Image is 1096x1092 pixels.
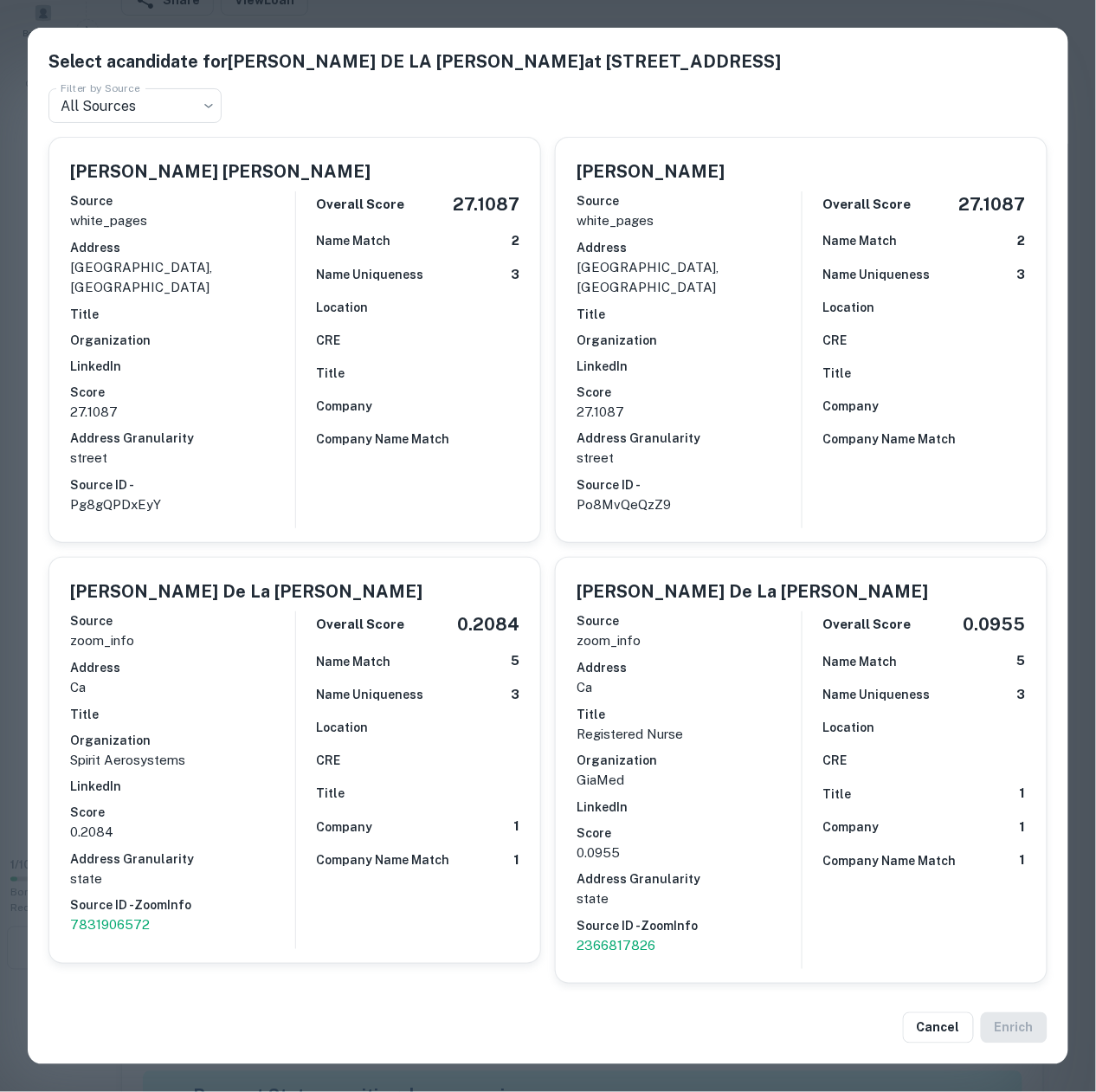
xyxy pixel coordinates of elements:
h6: 1 [1020,850,1026,870]
h6: Title [823,364,852,383]
h6: Name Uniqueness [823,685,931,704]
h6: Name Uniqueness [317,265,424,284]
h6: CRE [823,331,848,350]
h6: CRE [823,751,848,770]
h6: Overall Score [823,195,912,215]
h6: Address Granularity [70,850,295,869]
h6: Title [70,705,295,724]
h6: Company [317,397,373,416]
p: 0.2084 [70,822,295,843]
h6: Address Granularity [70,429,295,448]
h6: Name Match [823,652,898,671]
h6: 3 [1017,685,1026,705]
h6: Overall Score [823,615,912,635]
a: 7831906572 [70,914,295,935]
h6: Address [70,238,295,257]
h6: Company Name Match [317,430,450,449]
h6: Score [70,803,295,822]
p: state [70,869,295,889]
h6: Source [577,191,802,210]
h6: 3 [511,265,519,285]
h6: Source [70,611,295,630]
h6: CRE [317,331,341,350]
h6: 1 [513,817,519,837]
h6: Name Uniqueness [317,685,424,704]
h6: Company Name Match [823,851,957,870]
h6: Overall Score [317,615,405,635]
h6: Title [70,305,295,324]
a: 2366817826 [577,935,802,956]
h5: Select a candidate for [PERSON_NAME] DE LA [PERSON_NAME] at [STREET_ADDRESS] [48,48,1048,74]
p: ca [577,677,802,698]
h6: Score [70,383,295,402]
label: Filter by Source [61,81,140,95]
h5: [PERSON_NAME] [PERSON_NAME] [70,158,371,184]
h6: Location [317,298,369,317]
p: Pg8gQPDxEyY [70,494,295,515]
p: street [577,448,802,468]
h5: 27.1087 [453,191,519,217]
h6: Address Granularity [577,869,802,888]
p: zoom_info [70,630,295,651]
h6: Address [577,238,802,257]
h6: 1 [1020,784,1026,804]
p: Spirit Aerosystems [70,750,295,771]
h6: Title [317,784,345,803]
h6: Address Granularity [577,429,802,448]
p: street [70,448,295,468]
h5: [PERSON_NAME] De La [PERSON_NAME] [70,578,422,604]
h6: 2 [1018,231,1026,251]
h5: 0.2084 [457,611,519,637]
h6: Company [823,397,880,416]
h6: Location [823,718,875,737]
h6: Address [577,658,802,677]
p: [GEOGRAPHIC_DATA], [GEOGRAPHIC_DATA] [577,257,802,298]
h6: Source [70,191,295,210]
h6: LinkedIn [577,798,802,817]
h6: Location [317,718,369,737]
p: white_pages [70,210,295,231]
h6: Organization [70,331,295,350]
p: zoom_info [577,630,802,651]
h5: [PERSON_NAME] De La [PERSON_NAME] [577,578,929,604]
h6: 5 [1017,651,1026,671]
p: 27.1087 [577,402,802,423]
h6: LinkedIn [70,777,295,796]
h6: Source ID - ZoomInfo [70,895,295,914]
h6: Company [317,817,373,837]
h6: Score [577,824,802,843]
h6: Organization [70,731,295,750]
h5: [PERSON_NAME] [577,158,725,184]
h6: CRE [317,751,341,770]
p: [GEOGRAPHIC_DATA], [GEOGRAPHIC_DATA] [70,257,295,298]
p: 0.0955 [577,843,802,863]
h6: Source ID - [70,475,295,494]
h6: Name Match [823,231,898,250]
h6: Score [577,383,802,402]
iframe: Chat Widget [1009,953,1096,1037]
h6: 2 [512,231,519,251]
h6: 1 [1020,817,1026,837]
h6: Title [577,705,802,724]
h6: 3 [1017,265,1026,285]
h5: 0.0955 [964,611,1026,637]
button: Cancel [903,1012,974,1044]
h6: Address [70,658,295,677]
h6: 3 [511,685,519,705]
h6: Name Match [317,231,391,250]
h6: Source ID - [577,475,802,494]
h6: Organization [577,331,802,350]
h6: Name Uniqueness [823,265,931,284]
h6: Company Name Match [317,850,450,869]
h6: 1 [513,850,519,870]
p: white_pages [577,210,802,231]
h6: Source [577,611,802,630]
h6: LinkedIn [577,357,802,376]
h5: 27.1087 [959,191,1026,217]
h6: LinkedIn [70,357,295,376]
p: Registered Nurse [577,724,802,745]
p: Po8MvQeQzZ9 [577,494,802,515]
